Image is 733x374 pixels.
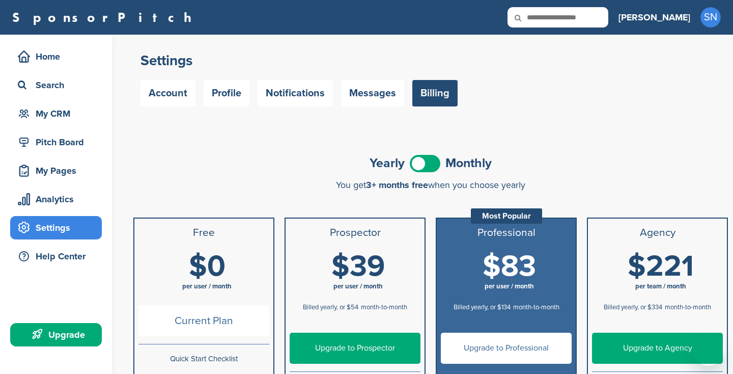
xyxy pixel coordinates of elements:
span: per user / month [182,282,232,290]
span: $39 [331,249,385,284]
span: $83 [483,249,536,284]
a: Billing [412,80,458,106]
span: SN [700,7,721,28]
div: My CRM [15,104,102,123]
span: per user / month [485,282,534,290]
span: $221 [628,249,694,284]
div: You get when you choose yearly [133,180,728,190]
span: per user / month [333,282,383,290]
a: SponsorPitch [12,11,198,24]
h3: Free [138,227,269,239]
span: month-to-month [361,303,407,311]
a: My CRM [10,102,102,125]
div: Pitch Board [15,133,102,151]
a: Upgrade to Professional [441,333,572,364]
div: Home [15,47,102,66]
a: Analytics [10,188,102,211]
a: Account [140,80,195,106]
iframe: Button to launch messaging window [692,333,725,366]
a: Upgrade [10,323,102,346]
span: Billed yearly, or $54 [303,303,358,311]
p: Quick Start Checklist [138,353,269,365]
span: Billed yearly, or $334 [604,303,662,311]
span: 3+ months free [366,179,428,191]
h3: [PERSON_NAME] [618,10,690,24]
span: Current Plan [138,305,269,336]
h3: Professional [441,227,572,239]
span: Monthly [445,157,492,170]
span: month-to-month [665,303,711,311]
a: Help Center [10,245,102,268]
a: My Pages [10,159,102,182]
a: Profile [204,80,249,106]
a: Search [10,73,102,97]
a: Messages [341,80,404,106]
a: Upgrade to Agency [592,333,723,364]
a: Pitch Board [10,130,102,154]
div: Help Center [15,247,102,265]
div: Most Popular [471,208,542,224]
div: Upgrade [15,326,102,344]
a: Upgrade to Prospector [290,333,420,364]
span: per team / month [635,282,686,290]
a: [PERSON_NAME] [618,6,690,29]
h3: Prospector [290,227,420,239]
span: month-to-month [513,303,559,311]
div: Search [15,76,102,94]
div: My Pages [15,162,102,180]
div: Settings [15,219,102,237]
a: Notifications [258,80,333,106]
a: Home [10,45,102,68]
h2: Settings [140,51,721,70]
span: Yearly [370,157,405,170]
span: Billed yearly, or $134 [454,303,511,311]
div: Analytics [15,190,102,208]
h3: Agency [592,227,723,239]
span: $0 [189,249,225,284]
a: Settings [10,216,102,239]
